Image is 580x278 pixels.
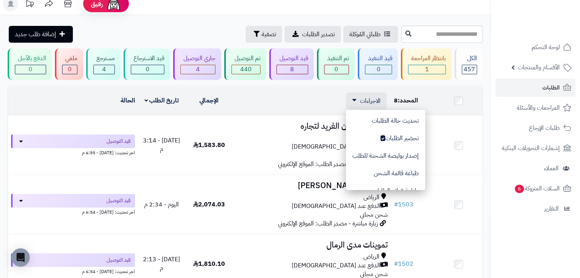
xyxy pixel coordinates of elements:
a: جاري التوصيل 4 [172,48,223,80]
span: 0 [334,65,338,74]
a: التقارير [495,200,575,218]
span: الطلبات [542,82,560,93]
a: الدفع بالآجل 0 [6,48,53,80]
div: اخر تحديث: [DATE] - 6:54 م [11,208,135,216]
div: 0 [365,65,392,74]
a: طلبات الإرجاع [495,119,575,137]
a: ملغي 0 [53,48,85,80]
span: 4 [196,65,200,74]
span: الرياض [363,193,379,202]
span: # [394,259,398,268]
span: 1,810.10 [193,259,225,268]
span: الأقسام والمنتجات [518,62,560,73]
div: الكل [462,54,477,63]
div: ملغي [62,54,77,63]
a: إضافة طلب جديد [9,26,73,43]
a: الطلبات [495,78,575,97]
div: بانتظار المراجعة [408,54,446,63]
div: تم التوصيل [231,54,260,63]
span: [DATE] - 2:13 م [143,255,180,273]
button: تحضير الطلبات [346,129,425,147]
span: السلات المتروكة [514,183,560,194]
span: قيد التوصيل [106,256,130,264]
a: المراجعات والأسئلة [495,99,575,117]
span: 0 [29,65,32,74]
a: تم التوصيل 440 [223,48,268,80]
div: تم التنفيذ [324,54,349,63]
div: 8 [277,65,308,74]
span: الاجراءات [360,96,381,105]
a: طلباتي المُوكلة [343,26,398,43]
span: إشعارات التحويلات البنكية [502,143,560,153]
button: طباعة قائمة الشحن [346,165,425,182]
a: الإجمالي [199,96,219,105]
a: تم التنفيذ 0 [315,48,356,80]
span: 1,583.80 [193,141,225,150]
span: قيد التوصيل [106,137,130,145]
span: 440 [240,65,252,74]
h3: تموينات مدى الرمال [236,241,387,249]
div: قيد التنفيذ [365,54,392,63]
div: 0 [131,65,164,74]
div: جاري التوصيل [180,54,215,63]
span: تصدير الطلبات [302,30,335,39]
span: الدفع عند [DEMOGRAPHIC_DATA] [292,202,380,211]
div: اخر تحديث: [DATE] - 6:55 م [11,148,135,156]
span: [DATE] - 3:14 م [143,136,180,154]
span: زيارة مباشرة - مصدر الطلب: الموقع الإلكتروني [278,219,378,228]
span: تصفية [262,30,276,39]
span: 2,074.03 [193,200,225,209]
span: العملاء [544,163,559,174]
a: تاريخ الطلب [145,96,179,105]
button: تصفية [246,26,282,43]
div: 0 [325,65,349,74]
h3: تموينات [PERSON_NAME] [236,181,387,190]
button: إصدار بوليصة الشحنة للطلب [346,147,425,165]
a: لوحة التحكم [495,38,575,56]
span: إضافة طلب جديد [15,30,56,39]
span: زيارة مباشرة - مصدر الطلب: الموقع الإلكتروني [278,160,378,169]
div: 4 [181,65,215,74]
span: اليوم - 2:34 م [144,200,179,209]
span: التقارير [544,203,559,214]
h3: مؤسسه المكان الفريد لتجاره [236,122,387,131]
span: لوحة التحكم [532,42,560,53]
span: 457 [464,65,475,74]
span: 0 [68,65,72,74]
div: اخر تحديث: [DATE] - 6:54 م [11,267,135,275]
a: بانتظار المراجعة 1 [399,48,453,80]
div: قيد الاسترجاع [131,54,165,63]
div: 0 [63,65,77,74]
span: 4 [102,65,106,74]
span: طلباتي المُوكلة [349,30,381,39]
span: 6 [515,185,524,193]
div: 4 [94,65,114,74]
a: الحالة [120,96,135,105]
div: Open Intercom Messenger [11,248,30,267]
div: 1 [408,65,445,74]
span: 1 [425,65,429,74]
span: 8 [290,65,294,74]
div: الدفع بالآجل [15,54,46,63]
span: المراجعات والأسئلة [517,102,560,113]
div: مسترجع [93,54,115,63]
span: 8 [394,96,398,105]
a: تصدير الطلبات [284,26,341,43]
span: 0 [146,65,149,74]
a: قيد التنفيذ 0 [356,48,400,80]
a: الاجراءات [352,96,381,105]
a: قيد التوصيل 8 [268,48,315,80]
a: السلات المتروكة6 [495,179,575,198]
div: قيد التوصيل [276,54,308,63]
button: طباعة فواتير الطلبات [346,182,425,200]
a: قيد الاسترجاع 0 [122,48,172,80]
span: الرياض [363,252,379,261]
a: #1503 [394,200,413,209]
span: شحن مجاني [360,210,388,219]
div: المحدد: [394,96,432,105]
span: قيد التوصيل [106,197,130,205]
span: طلبات الإرجاع [529,123,560,133]
a: الكل457 [453,48,484,80]
a: مسترجع 4 [85,48,122,80]
span: # [394,200,398,209]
